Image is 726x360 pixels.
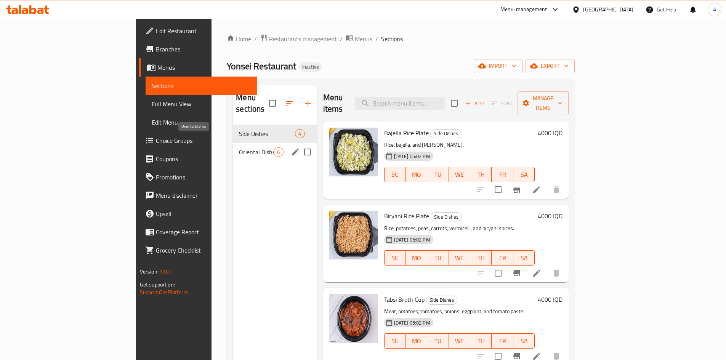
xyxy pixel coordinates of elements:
[233,122,317,164] nav: Menu sections
[156,136,251,145] span: Choice Groups
[384,210,429,222] span: Biryani Rice Plate
[473,336,489,347] span: TH
[140,280,175,290] span: Get support on:
[156,154,251,163] span: Coupons
[384,167,406,182] button: SU
[532,185,541,194] a: Edit menu item
[427,250,449,266] button: TU
[516,253,532,264] span: SA
[384,333,406,349] button: SU
[516,336,532,347] span: SA
[295,130,304,138] span: 4
[381,34,403,43] span: Sections
[462,98,487,109] button: Add
[375,34,378,43] li: /
[391,319,433,326] span: [DATE] 05:02 PM
[409,253,424,264] span: MO
[139,150,257,168] a: Coupons
[384,224,535,233] p: Rice, potatoes, peas, carrots, vermicelli, and biryani spices.
[139,186,257,205] a: Menu disclaimer
[473,169,489,180] span: TH
[269,34,337,43] span: Restaurants management
[524,94,563,113] span: Manage items
[532,269,541,278] a: Edit menu item
[156,45,251,54] span: Branches
[409,336,424,347] span: MO
[299,64,322,70] span: Inactive
[547,181,566,199] button: delete
[406,250,427,266] button: MO
[388,169,403,180] span: SU
[518,91,569,115] button: Manage items
[452,253,467,264] span: WE
[260,34,337,44] a: Restaurants management
[490,265,506,281] span: Select to update
[156,173,251,182] span: Promotions
[384,127,429,139] span: Bajella Rice Plate
[156,191,251,200] span: Menu disclaimer
[391,236,433,243] span: [DATE] 05:02 PM
[139,205,257,223] a: Upsell
[452,336,467,347] span: WE
[355,97,445,110] input: search
[152,99,251,109] span: Full Menu View
[492,333,513,349] button: FR
[495,169,510,180] span: FR
[526,59,575,73] button: export
[426,296,457,304] span: Side Dishes
[449,333,470,349] button: WE
[233,125,317,143] div: Side Dishes4
[492,167,513,182] button: FR
[431,213,462,221] span: Side Dishes
[329,211,378,259] img: Biryani Rice Plate
[426,296,457,305] div: Side Dishes
[391,153,433,160] span: [DATE] 05:02 PM
[384,307,535,316] p: Meat, potatoes, tomatoes, onions, eggplant, and tomato paste.
[152,118,251,127] span: Edit Menu
[508,181,526,199] button: Branch-specific-item
[431,212,462,221] div: Side Dishes
[280,94,299,112] span: Sort sections
[516,169,532,180] span: SA
[500,5,547,14] div: Menu-management
[449,250,470,266] button: WE
[323,92,346,115] h2: Menu items
[239,129,295,138] span: Side Dishes
[384,294,425,305] span: Tabsi Broth Cup
[464,99,485,108] span: Add
[340,34,343,43] li: /
[406,333,427,349] button: MO
[513,250,535,266] button: SA
[538,294,563,305] h6: 4000 IQD
[470,167,492,182] button: TH
[547,264,566,282] button: delete
[388,253,403,264] span: SU
[156,209,251,218] span: Upsell
[406,167,427,182] button: MO
[384,250,406,266] button: SU
[462,98,487,109] span: Add item
[139,58,257,77] a: Menus
[513,333,535,349] button: SA
[532,61,569,71] span: export
[388,336,403,347] span: SU
[480,61,516,71] span: import
[409,169,424,180] span: MO
[427,167,449,182] button: TU
[430,169,446,180] span: TU
[538,211,563,221] h6: 4000 IQD
[431,129,461,138] span: Side Dishes
[152,81,251,90] span: Sections
[233,143,317,161] div: Oriental Dishes6edit
[449,167,470,182] button: WE
[295,129,305,138] div: items
[346,34,372,44] a: Menus
[384,140,535,150] p: Rice, bajella, and [PERSON_NAME].
[139,131,257,150] a: Choice Groups
[513,167,535,182] button: SA
[290,146,301,158] button: edit
[427,333,449,349] button: TU
[146,113,257,131] a: Edit Menu
[299,62,322,72] div: Inactive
